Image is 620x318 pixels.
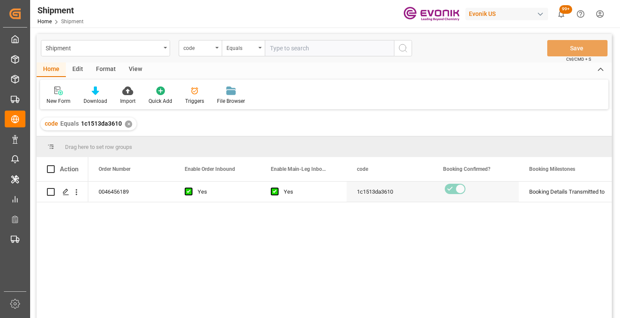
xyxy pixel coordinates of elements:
[41,40,170,56] button: open menu
[179,40,222,56] button: open menu
[185,166,235,172] span: Enable Order Inbound
[465,6,552,22] button: Evonik US
[99,166,130,172] span: Order Number
[66,62,90,77] div: Edit
[90,62,122,77] div: Format
[547,40,608,56] button: Save
[122,62,149,77] div: View
[222,40,265,56] button: open menu
[45,120,58,127] span: code
[271,166,329,172] span: Enable Main-Leg Inbound
[37,182,88,202] div: Press SPACE to select this row.
[403,6,459,22] img: Evonik-brand-mark-Deep-Purple-RGB.jpeg_1700498283.jpeg
[37,4,84,17] div: Shipment
[226,42,256,52] div: Equals
[37,19,52,25] a: Home
[125,120,132,128] div: ✕
[571,4,590,24] button: Help Center
[60,165,78,173] div: Action
[149,97,172,105] div: Quick Add
[284,182,336,202] div: Yes
[60,120,79,127] span: Equals
[81,120,122,127] span: 1c1513da3610
[120,97,136,105] div: Import
[566,56,591,62] span: Ctrl/CMD + S
[347,182,433,202] div: 1c1513da3610
[37,62,66,77] div: Home
[183,42,213,52] div: code
[552,4,571,24] button: show 100 new notifications
[198,182,250,202] div: Yes
[46,97,71,105] div: New Form
[88,182,174,202] div: 0046456189
[443,166,490,172] span: Booking Confirmed?
[394,40,412,56] button: search button
[217,97,245,105] div: File Browser
[465,8,548,20] div: Evonik US
[265,40,394,56] input: Type to search
[529,182,595,202] div: Booking Details Transmitted to SAP
[357,166,368,172] span: code
[529,166,575,172] span: Booking Milestones
[559,5,572,14] span: 99+
[84,97,107,105] div: Download
[185,97,204,105] div: Triggers
[46,42,161,53] div: Shipment
[65,144,132,150] span: Drag here to set row groups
